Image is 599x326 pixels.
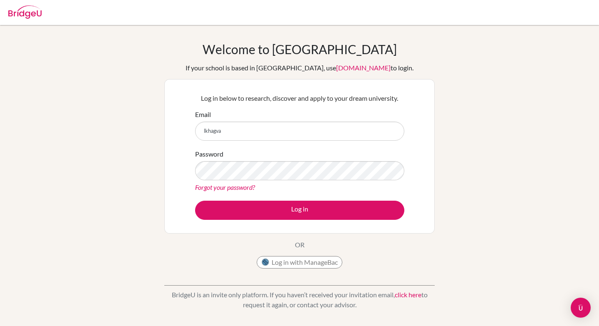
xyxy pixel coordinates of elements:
p: OR [295,240,304,250]
button: Log in [195,201,404,220]
label: Password [195,149,223,159]
div: If your school is based in [GEOGRAPHIC_DATA], use to login. [186,63,413,73]
div: Open Intercom Messenger [571,298,591,318]
a: Forgot your password? [195,183,255,191]
p: BridgeU is an invite only platform. If you haven’t received your invitation email, to request it ... [164,290,435,310]
a: [DOMAIN_NAME] [336,64,391,72]
a: click here [395,291,421,299]
p: Log in below to research, discover and apply to your dream university. [195,93,404,103]
h1: Welcome to [GEOGRAPHIC_DATA] [203,42,397,57]
img: Bridge-U [8,5,42,19]
label: Email [195,109,211,119]
button: Log in with ManageBac [257,256,342,269]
